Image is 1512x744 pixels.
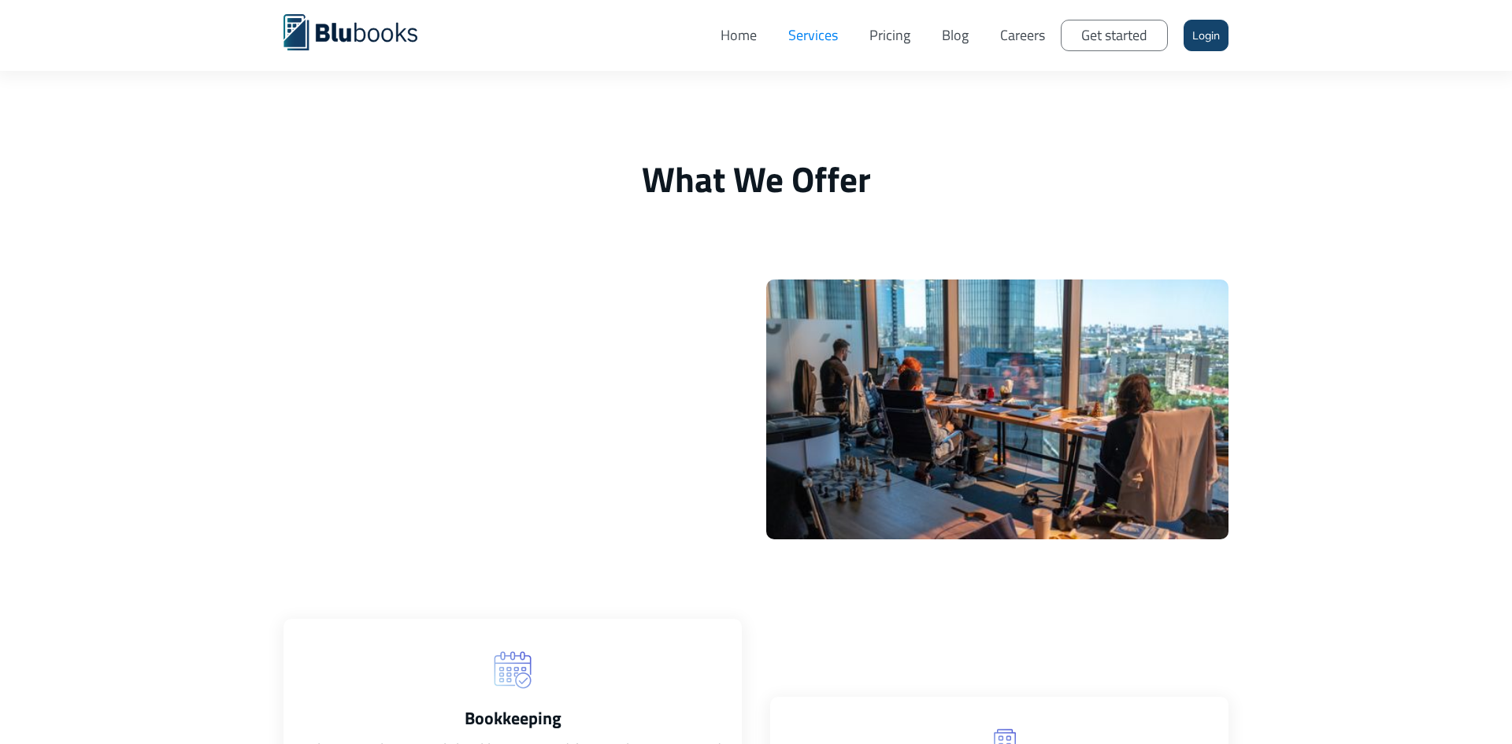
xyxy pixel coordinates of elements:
a: Pricing [854,12,926,59]
a: Login [1184,20,1228,51]
a: Services [773,12,854,59]
a: home [283,12,441,50]
a: Blog [926,12,984,59]
a: Careers [984,12,1061,59]
h3: Bookkeeping [299,705,726,731]
a: Get started [1061,20,1168,51]
a: Home [705,12,773,59]
h1: What We Offer [283,157,1228,201]
span: Our main goal is to take the stress out of your finances! We offer a variety of services to solve... [283,281,681,435]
